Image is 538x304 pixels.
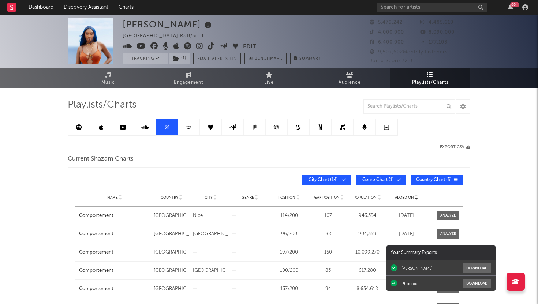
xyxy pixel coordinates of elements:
div: [PERSON_NAME] [401,266,433,271]
a: Engagement [148,68,229,88]
span: Playlists/Charts [412,78,448,87]
button: 99+ [508,4,513,10]
div: [GEOGRAPHIC_DATA] [154,267,189,274]
em: On [230,57,237,61]
span: Country Chart ( 5 ) [416,178,452,182]
a: Comportement [79,212,150,219]
button: Tracking [123,53,168,64]
a: Benchmark [244,53,287,64]
div: Phoenix [401,281,417,286]
button: (1) [169,53,190,64]
div: 10,099,270 [350,249,385,256]
span: Genre [242,195,254,200]
input: Search for artists [377,3,487,12]
span: 6,400,000 [370,40,404,45]
div: [PERSON_NAME] [123,18,213,30]
button: Export CSV [440,145,470,149]
div: 96 / 200 [271,230,307,238]
div: [DATE] [389,230,424,238]
div: [GEOGRAPHIC_DATA] [193,267,228,274]
button: Email AlertsOn [193,53,241,64]
a: Comportement [79,249,150,256]
div: 137 / 200 [271,285,307,293]
span: Population [354,195,377,200]
span: 9,507,602 Monthly Listeners [370,50,448,55]
button: Summary [290,53,325,64]
span: Current Shazam Charts [68,155,134,164]
span: Genre Chart ( 1 ) [361,178,395,182]
span: Jump Score: 72.0 [370,59,412,63]
div: 94 [310,285,346,293]
a: Comportement [79,267,150,274]
div: 8,654,618 [350,285,385,293]
div: 83 [310,267,346,274]
div: 197 / 200 [271,249,307,256]
button: Edit [243,42,256,52]
div: [GEOGRAPHIC_DATA] [193,230,228,238]
span: 177,103 [420,40,447,45]
span: City Chart ( 14 ) [306,178,340,182]
button: City Chart(14) [302,175,351,185]
span: Music [101,78,115,87]
span: Audience [339,78,361,87]
div: 99 + [510,2,519,7]
span: Live [264,78,274,87]
div: Your Summary Exports [386,245,496,260]
span: ( 1 ) [168,53,190,64]
input: Search Playlists/Charts [363,99,455,114]
button: Genre Chart(1) [356,175,406,185]
div: [GEOGRAPHIC_DATA] [154,212,189,219]
span: Added On [395,195,414,200]
div: 114 / 200 [271,212,307,219]
button: Country Chart(5) [411,175,463,185]
div: 943,354 [350,212,385,219]
div: 617,280 [350,267,385,274]
span: 4,000,000 [370,30,404,35]
div: 88 [310,230,346,238]
span: City [205,195,213,200]
span: Country [161,195,178,200]
div: 107 [310,212,346,219]
span: Peak Position [313,195,340,200]
span: 4,485,610 [420,20,453,25]
div: 100 / 200 [271,267,307,274]
div: [GEOGRAPHIC_DATA] [154,285,189,293]
a: Comportement [79,230,150,238]
a: Live [229,68,309,88]
div: 904,359 [350,230,385,238]
div: 150 [310,249,346,256]
a: Comportement [79,285,150,293]
span: 8,090,000 [420,30,455,35]
button: Download [463,263,491,273]
div: [DATE] [389,212,424,219]
div: Nice [193,212,228,219]
span: 5,479,242 [370,20,403,25]
span: Name [107,195,118,200]
span: Benchmark [255,55,283,63]
div: [GEOGRAPHIC_DATA] | R&B/Soul [123,32,212,41]
a: Audience [309,68,390,88]
a: Playlists/Charts [390,68,470,88]
span: Engagement [174,78,203,87]
span: Playlists/Charts [68,101,137,109]
div: [GEOGRAPHIC_DATA] [154,249,189,256]
a: Music [68,68,148,88]
span: Summary [299,57,321,61]
span: Position [278,195,295,200]
button: Download [463,279,491,288]
div: [GEOGRAPHIC_DATA] [154,230,189,238]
